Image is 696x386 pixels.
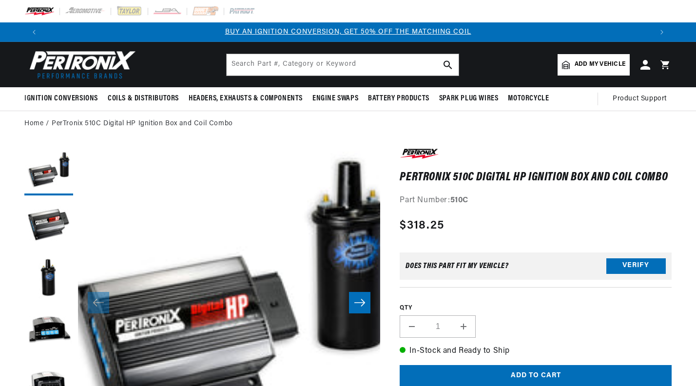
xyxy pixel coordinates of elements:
[450,196,468,204] strong: 510C
[400,217,444,234] span: $318.25
[363,87,434,110] summary: Battery Products
[503,87,554,110] summary: Motorcycle
[108,94,179,104] span: Coils & Distributors
[189,94,303,104] span: Headers, Exhausts & Components
[24,118,672,129] nav: breadcrumbs
[88,292,109,313] button: Slide left
[24,254,73,303] button: Load image 3 in gallery view
[575,60,625,69] span: Add my vehicle
[44,27,652,38] div: Announcement
[24,118,43,129] a: Home
[400,194,672,207] div: Part Number:
[24,200,73,249] button: Load image 2 in gallery view
[308,87,363,110] summary: Engine Swaps
[400,345,672,358] p: In-Stock and Ready to Ship
[349,292,370,313] button: Slide right
[24,308,73,356] button: Load image 4 in gallery view
[613,87,672,111] summary: Product Support
[368,94,429,104] span: Battery Products
[437,54,459,76] button: search button
[606,258,666,274] button: Verify
[24,87,103,110] summary: Ignition Conversions
[400,304,672,312] label: QTY
[434,87,503,110] summary: Spark Plug Wires
[406,262,508,270] div: Does This part fit My vehicle?
[184,87,308,110] summary: Headers, Exhausts & Components
[24,147,73,195] button: Load image 1 in gallery view
[24,48,136,81] img: Pertronix
[52,118,233,129] a: PerTronix 510C Digital HP Ignition Box and Coil Combo
[439,94,499,104] span: Spark Plug Wires
[24,94,98,104] span: Ignition Conversions
[312,94,358,104] span: Engine Swaps
[613,94,667,104] span: Product Support
[103,87,184,110] summary: Coils & Distributors
[400,173,672,182] h1: PerTronix 510C Digital HP Ignition Box and Coil Combo
[652,22,672,42] button: Translation missing: en.sections.announcements.next_announcement
[508,94,549,104] span: Motorcycle
[558,54,630,76] a: Add my vehicle
[24,22,44,42] button: Translation missing: en.sections.announcements.previous_announcement
[225,28,471,36] a: BUY AN IGNITION CONVERSION, GET 50% OFF THE MATCHING COIL
[44,27,652,38] div: 1 of 3
[227,54,459,76] input: Search Part #, Category or Keyword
